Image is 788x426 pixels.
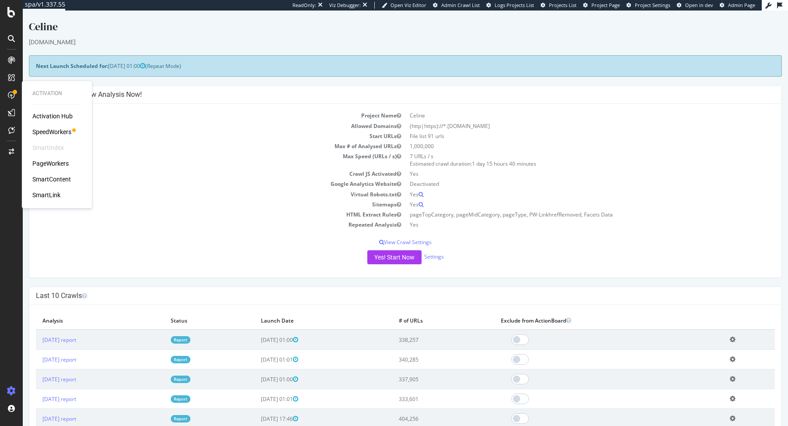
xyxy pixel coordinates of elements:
p: View Crawl Settings [13,228,752,235]
td: 337,905 [369,359,471,379]
span: [DATE] 01:01 [238,345,275,353]
td: Max # of Analysed URLs [13,131,383,141]
td: File list 91 urls [383,121,752,131]
div: ReadOnly: [292,2,316,9]
td: Project Name [13,100,383,110]
span: Logs Projects List [495,2,534,8]
a: SpeedWorkers [32,128,71,136]
span: Project Settings [635,2,670,8]
a: Projects List [541,2,577,9]
a: [DATE] report [20,326,53,333]
td: Google Analytics Website [13,168,383,178]
td: pageTopCategory, pageMidCategory, pageType, PW-LinkhrefRemoved, Facets Data [383,199,752,209]
div: [DOMAIN_NAME] [6,27,759,36]
a: SmartLink [32,191,60,199]
th: Launch Date [232,301,369,319]
td: 7 URLs / s Estimated crawl duration: [383,141,752,158]
a: SmartContent [32,175,71,184]
td: Allowed Domains [13,110,383,121]
td: (http|https)://*.[DOMAIN_NAME] [383,110,752,121]
th: Analysis [13,301,141,319]
span: Admin Crawl List [441,2,480,8]
span: [DATE] 01:00 [238,326,275,333]
td: Virtual Robots.txt [13,179,383,189]
th: Exclude from ActionBoard [471,301,700,319]
span: Admin Page [728,2,755,8]
td: 340,285 [369,339,471,359]
span: Project Page [591,2,620,8]
span: 1 day 15 hours 40 minutes [449,149,514,157]
a: Activation Hub [32,112,73,121]
a: Admin Page [720,2,755,9]
h4: Last 10 Crawls [13,281,752,290]
span: [DATE] 01:00 [238,365,275,373]
span: Open in dev [685,2,713,8]
span: Open Viz Editor [390,2,426,8]
div: (Repeat Mode) [6,45,759,66]
td: 404,256 [369,398,471,418]
span: Projects List [549,2,577,8]
a: Report [148,326,168,333]
td: Yes [383,158,752,168]
td: Max Speed (URLs / s) [13,141,383,158]
td: Yes [383,179,752,189]
th: # of URLs [369,301,471,319]
td: Crawl JS Activated [13,158,383,168]
a: Report [148,405,168,412]
a: Project Settings [626,2,670,9]
a: PageWorkers [32,159,69,168]
a: Report [148,345,168,353]
a: [DATE] report [20,405,53,412]
div: Viz Debugger: [329,2,361,9]
a: Project Page [583,2,620,9]
a: [DATE] report [20,345,53,353]
a: Logs Projects List [486,2,534,9]
td: Start URLs [13,121,383,131]
td: 1,000,000 [383,131,752,141]
button: Yes! Start Now [345,240,399,254]
td: Yes [383,189,752,199]
td: HTML Extract Rules [13,199,383,209]
span: [DATE] 01:00 [85,52,123,59]
a: Open Viz Editor [382,2,426,9]
a: Report [148,385,168,392]
div: SmartIndex [32,143,64,152]
td: Deactivated [383,168,752,178]
td: Repeated Analysis [13,209,383,219]
a: Admin Crawl List [433,2,480,9]
strong: Next Launch Scheduled for: [13,52,85,59]
div: Activation [32,90,81,97]
h4: Configure your New Analysis Now! [13,80,752,89]
td: Celine [383,100,752,110]
span: [DATE] 01:01 [238,385,275,392]
a: Open in dev [677,2,713,9]
td: 333,601 [369,379,471,398]
td: Yes [383,209,752,219]
span: [DATE] 17:46 [238,405,275,412]
div: Celine [6,9,759,27]
th: Status [141,301,232,319]
a: Report [148,365,168,373]
td: 338,257 [369,319,471,339]
a: Settings [401,242,421,250]
td: Sitemaps [13,189,383,199]
a: [DATE] report [20,365,53,373]
a: [DATE] report [20,385,53,392]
